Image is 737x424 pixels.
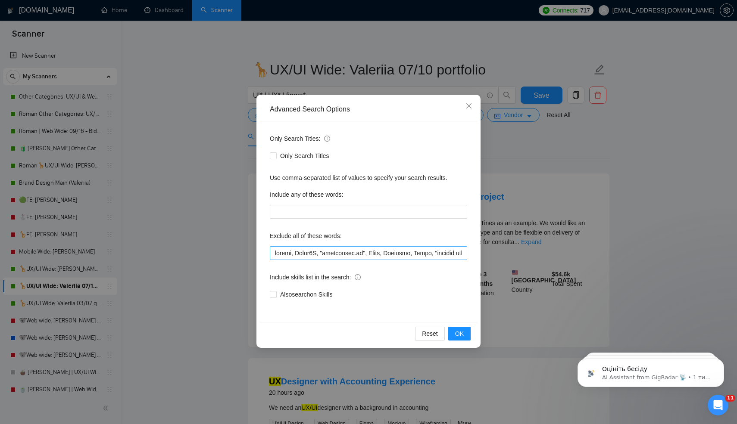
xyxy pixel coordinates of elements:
[565,340,737,401] iframe: Intercom notifications повідомлення
[270,134,330,143] span: Only Search Titles:
[465,102,472,109] span: close
[725,395,735,402] span: 11
[457,95,481,118] button: Close
[355,274,361,280] span: info-circle
[277,151,333,161] span: Only Search Titles
[448,327,471,340] button: OK
[270,229,342,243] label: Exclude all of these words:
[324,136,330,142] span: info-circle
[270,173,467,183] div: Use comma-separated list of values to specify your search results.
[708,395,728,415] iframe: Intercom live chat
[270,272,361,282] span: Include skills list in the search:
[455,329,464,338] span: OK
[415,327,445,340] button: Reset
[270,105,467,114] div: Advanced Search Options
[277,290,336,299] span: Also search on Skills
[422,329,438,338] span: Reset
[270,188,343,201] label: Include any of these words:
